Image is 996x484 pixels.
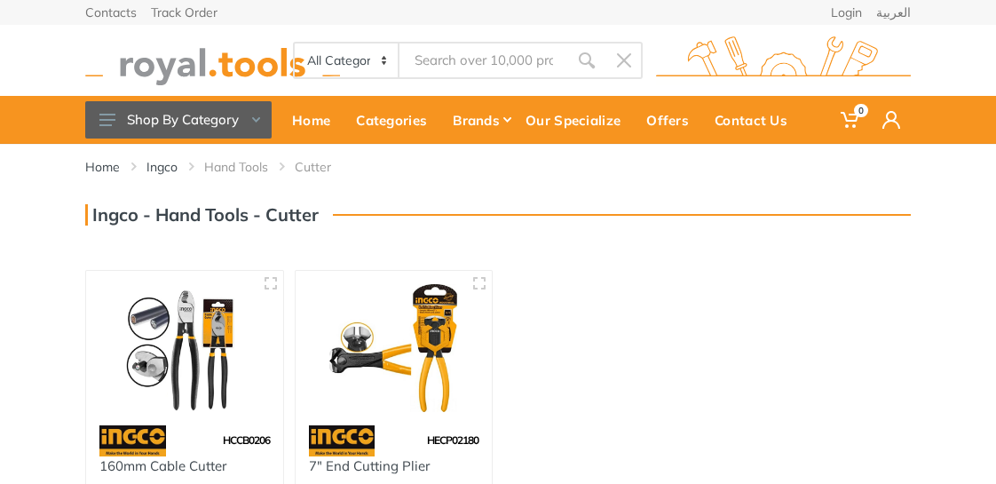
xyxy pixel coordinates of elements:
[146,158,178,176] a: Ingco
[85,158,911,176] nav: breadcrumb
[348,96,445,144] a: Categories
[427,433,478,447] span: HECP02180
[309,457,430,474] a: 7″ End Cutting Plier
[85,6,137,19] a: Contacts
[876,6,911,19] a: العربية
[831,6,862,19] a: Login
[85,101,272,139] button: Shop By Category
[656,36,911,85] img: royal.tools Logo
[399,42,568,79] input: Site search
[284,101,348,139] div: Home
[309,425,375,456] img: 91.webp
[445,101,518,139] div: Brands
[348,101,445,139] div: Categories
[85,204,319,226] h3: Ingco - Hand Tools - Cutter
[85,36,340,85] img: royal.tools Logo
[99,284,270,412] img: Royal Tools - 160mm Cable Cutter
[223,433,270,447] span: HCCB0206
[309,284,479,412] img: Royal Tools - 7″ End Cutting Plier
[99,457,226,474] a: 160mm Cable Cutter
[518,101,638,139] div: Our Specialize
[85,158,120,176] a: Home
[638,96,707,144] a: Offers
[518,96,638,144] a: Our Specialize
[151,6,217,19] a: Track Order
[284,96,348,144] a: Home
[99,425,166,456] img: 91.webp
[707,101,805,139] div: Contact Us
[204,158,268,176] a: Hand Tools
[295,44,399,77] select: Category
[707,96,805,144] a: Contact Us
[295,158,358,176] li: Cutter
[830,96,872,144] a: 0
[854,104,868,117] span: 0
[638,101,707,139] div: Offers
